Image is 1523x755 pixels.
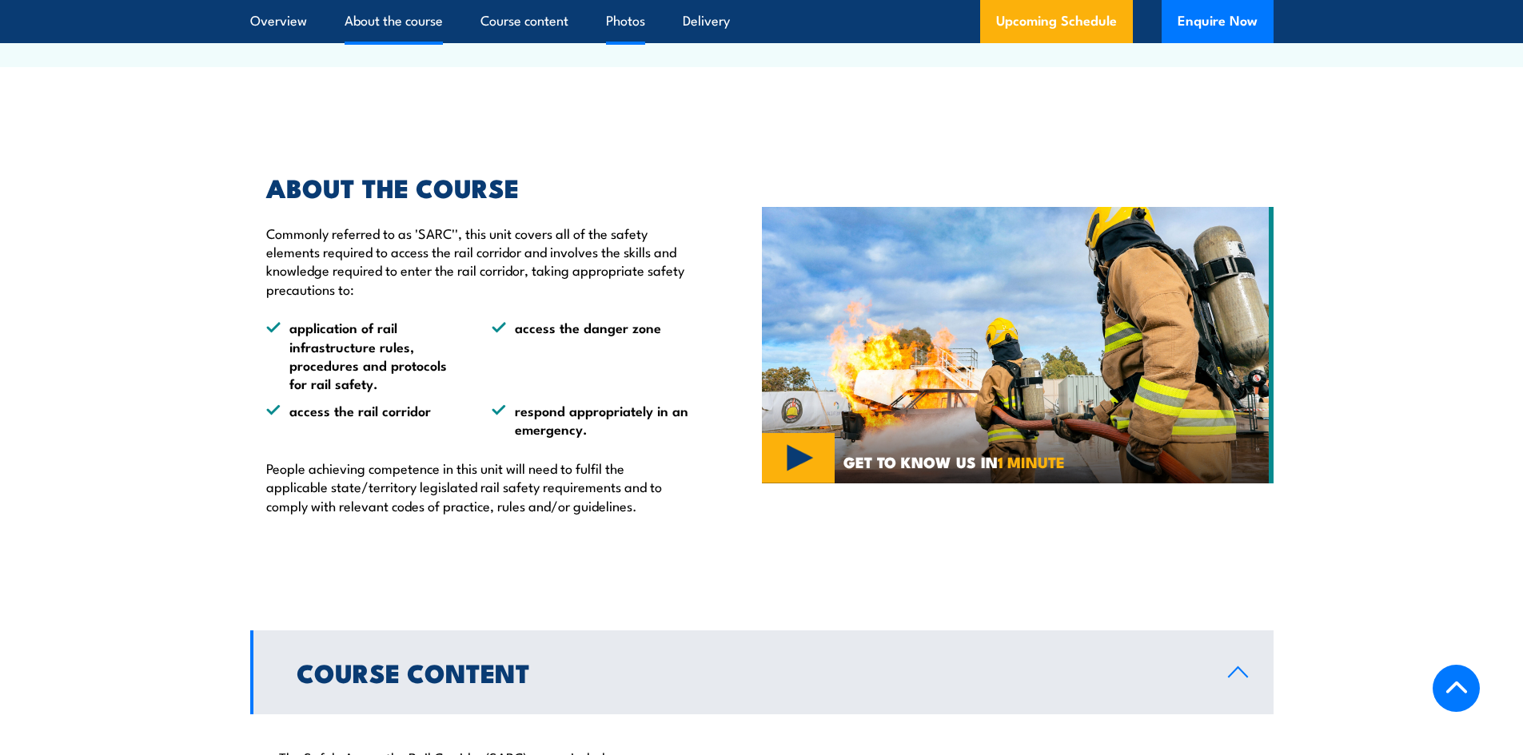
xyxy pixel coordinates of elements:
[492,401,688,439] li: respond appropriately in an emergency.
[266,459,688,515] p: People achieving competence in this unit will need to fulfil the applicable state/territory legis...
[297,661,1202,683] h2: Course Content
[492,318,688,393] li: access the danger zone
[250,630,1274,714] a: Course Content
[266,176,688,198] h2: ABOUT THE COURSE
[266,224,688,299] p: Commonly referred to as 'SARC'', this unit covers all of the safety elements required to access t...
[266,401,463,439] li: access the rail corridor
[843,455,1065,469] span: GET TO KNOW US IN
[266,318,463,393] li: application of rail infrastructure rules, procedures and protocols for rail safety.
[762,207,1274,483] img: hero-image
[998,450,1065,473] strong: 1 MINUTE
